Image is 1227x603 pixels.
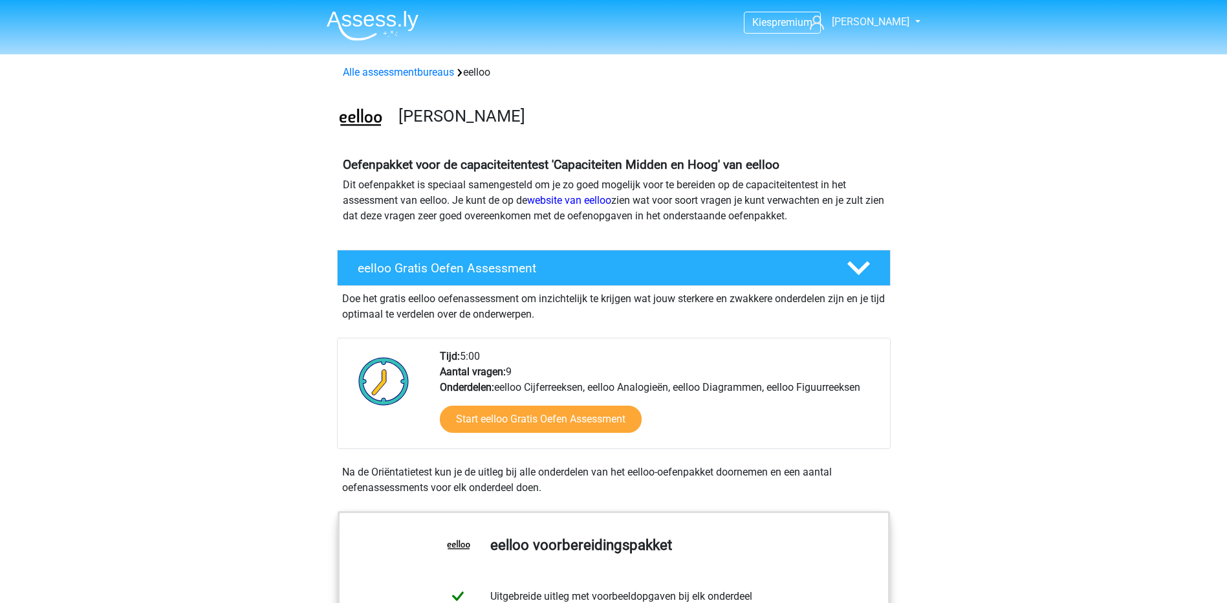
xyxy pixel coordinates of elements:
[440,350,460,362] b: Tijd:
[337,286,891,322] div: Doe het gratis eelloo oefenassessment om inzichtelijk te krijgen wat jouw sterkere en zwakkere on...
[338,65,890,80] div: eelloo
[752,16,772,28] span: Kies
[832,16,909,28] span: [PERSON_NAME]
[327,10,418,41] img: Assessly
[527,194,611,206] a: website van eelloo
[337,465,891,496] div: Na de Oriëntatietest kun je de uitleg bij alle onderdelen van het eelloo-oefenpakket doornemen en...
[440,381,494,393] b: Onderdelen:
[332,250,896,286] a: eelloo Gratis Oefen Assessment
[440,406,642,433] a: Start eelloo Gratis Oefen Assessment
[440,366,506,378] b: Aantal vragen:
[805,14,911,30] a: [PERSON_NAME]
[343,157,779,172] b: Oefenpakket voor de capaciteitentest 'Capaciteiten Midden en Hoog' van eelloo
[430,349,889,448] div: 5:00 9 eelloo Cijferreeksen, eelloo Analogieën, eelloo Diagrammen, eelloo Figuurreeksen
[338,96,384,142] img: eelloo.png
[744,14,820,31] a: Kiespremium
[343,177,885,224] p: Dit oefenpakket is speciaal samengesteld om je zo goed mogelijk voor te bereiden op de capaciteit...
[772,16,812,28] span: premium
[343,66,454,78] a: Alle assessmentbureaus
[398,106,880,126] h3: [PERSON_NAME]
[358,261,826,276] h4: eelloo Gratis Oefen Assessment
[351,349,417,413] img: Klok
